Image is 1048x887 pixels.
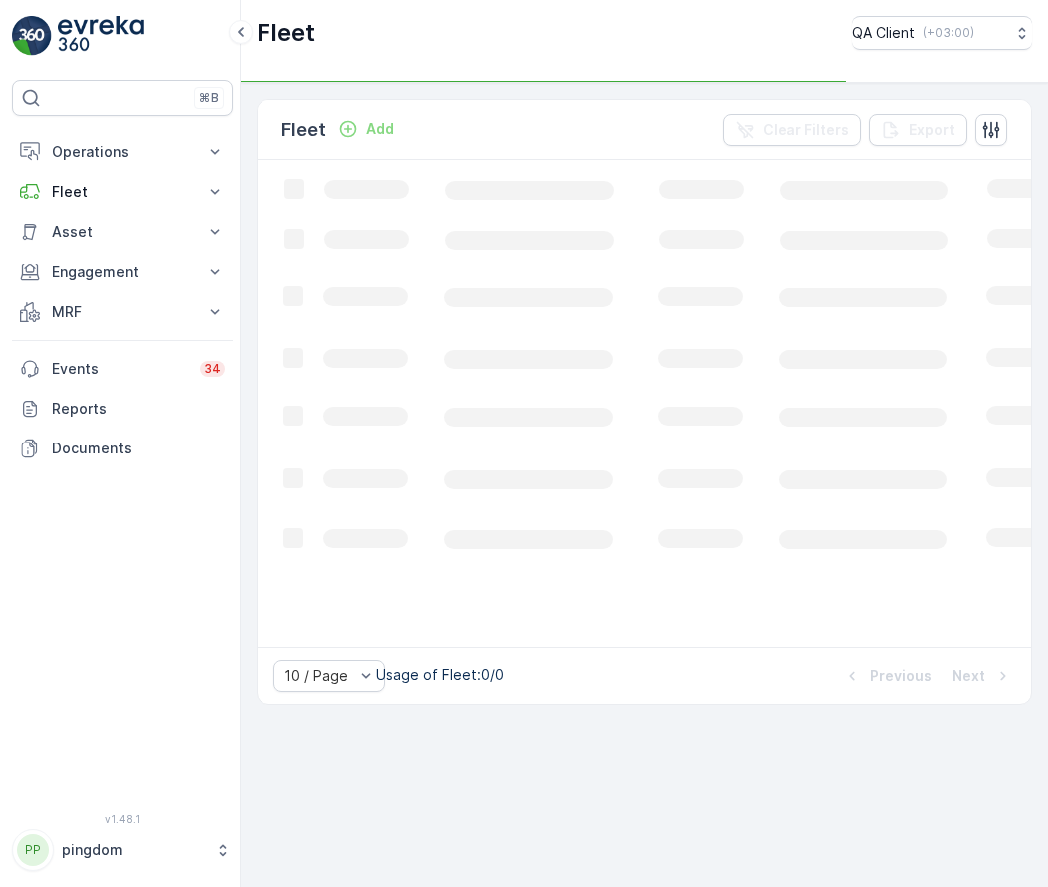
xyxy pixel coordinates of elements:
[199,90,219,106] p: ⌘B
[12,292,233,332] button: MRF
[763,120,849,140] p: Clear Filters
[952,666,985,686] p: Next
[52,142,193,162] p: Operations
[52,222,193,242] p: Asset
[52,302,193,322] p: MRF
[840,664,934,688] button: Previous
[330,117,402,141] button: Add
[723,114,861,146] button: Clear Filters
[12,252,233,292] button: Engagement
[909,120,955,140] p: Export
[62,840,205,860] p: pingdom
[17,834,49,866] div: PP
[52,359,188,379] p: Events
[12,429,233,468] a: Documents
[376,665,504,685] p: Usage of Fleet : 0/0
[870,666,932,686] p: Previous
[869,114,967,146] button: Export
[12,389,233,429] a: Reports
[852,16,1032,50] button: QA Client(+03:00)
[12,829,233,871] button: PPpingdom
[12,172,233,212] button: Fleet
[366,119,394,139] p: Add
[52,399,225,419] p: Reports
[281,116,326,144] p: Fleet
[52,262,193,282] p: Engagement
[923,25,974,41] p: ( +03:00 )
[58,16,144,56] img: logo_light-DOdMpM7g.png
[12,16,52,56] img: logo
[52,439,225,458] p: Documents
[852,23,915,43] p: QA Client
[12,132,233,172] button: Operations
[12,349,233,389] a: Events34
[12,813,233,825] span: v 1.48.1
[257,17,315,49] p: Fleet
[12,212,233,252] button: Asset
[52,182,193,202] p: Fleet
[950,664,1015,688] button: Next
[204,361,221,377] p: 34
